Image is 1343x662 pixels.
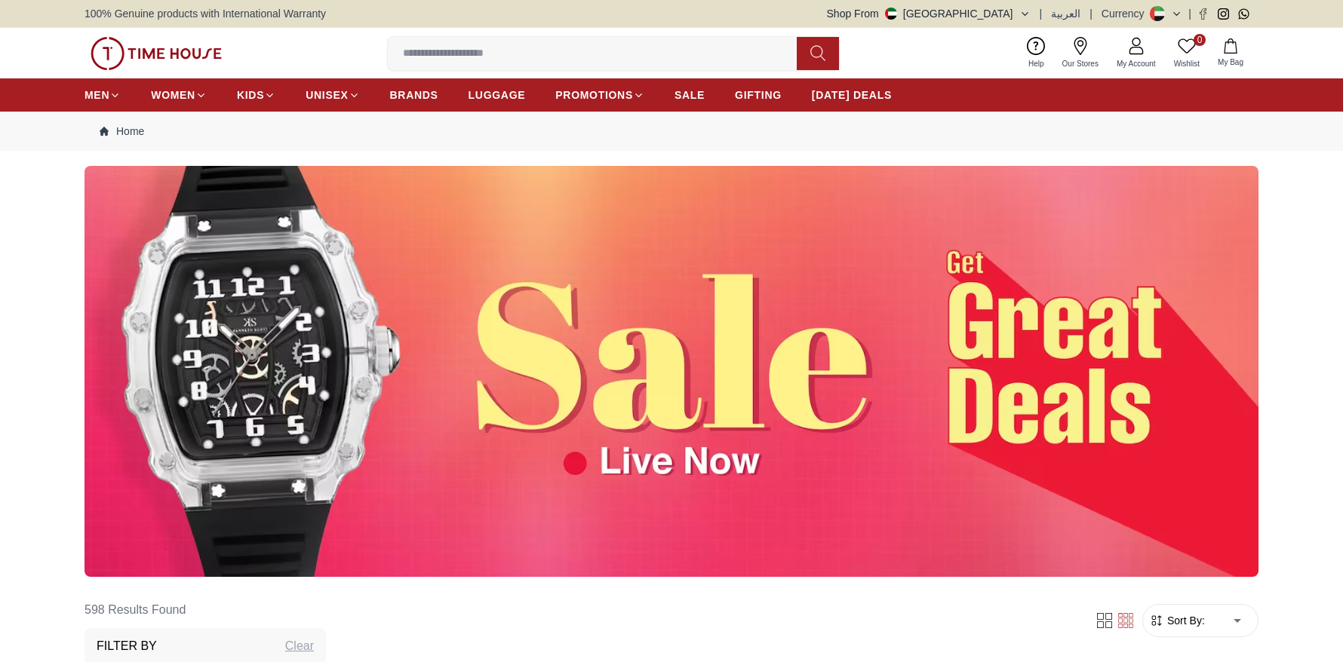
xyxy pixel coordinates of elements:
[1218,8,1229,20] a: Instagram
[1188,6,1191,21] span: |
[85,166,1258,577] img: ...
[885,8,897,20] img: United Arab Emirates
[1165,34,1209,72] a: 0Wishlist
[285,637,314,655] div: Clear
[85,112,1258,151] nav: Breadcrumb
[151,81,207,109] a: WOMEN
[1102,6,1151,21] div: Currency
[1056,58,1105,69] span: Our Stores
[1053,34,1108,72] a: Our Stores
[1238,8,1249,20] a: Whatsapp
[1111,58,1162,69] span: My Account
[735,87,782,103] span: GIFTING
[237,87,264,103] span: KIDS
[1149,613,1205,628] button: Sort By:
[1194,34,1206,46] span: 0
[1212,57,1249,68] span: My Bag
[151,87,195,103] span: WOMEN
[1197,8,1209,20] a: Facebook
[85,81,121,109] a: MEN
[555,81,644,109] a: PROMOTIONS
[390,81,438,109] a: BRANDS
[85,6,326,21] span: 100% Genuine products with International Warranty
[306,87,348,103] span: UNISEX
[469,81,526,109] a: LUGGAGE
[812,81,892,109] a: [DATE] DEALS
[91,37,222,70] img: ...
[306,81,359,109] a: UNISEX
[555,87,633,103] span: PROMOTIONS
[1051,6,1080,21] button: العربية
[469,87,526,103] span: LUGGAGE
[390,87,438,103] span: BRANDS
[675,87,705,103] span: SALE
[85,87,109,103] span: MEN
[1019,34,1053,72] a: Help
[827,6,1031,21] button: Shop From[GEOGRAPHIC_DATA]
[1164,613,1205,628] span: Sort By:
[1022,58,1050,69] span: Help
[675,81,705,109] a: SALE
[97,637,157,655] h3: Filter By
[735,81,782,109] a: GIFTING
[85,592,326,628] h6: 598 Results Found
[100,124,144,139] a: Home
[237,81,275,109] a: KIDS
[1209,35,1252,71] button: My Bag
[1168,58,1206,69] span: Wishlist
[1040,6,1043,21] span: |
[812,87,892,103] span: [DATE] DEALS
[1089,6,1093,21] span: |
